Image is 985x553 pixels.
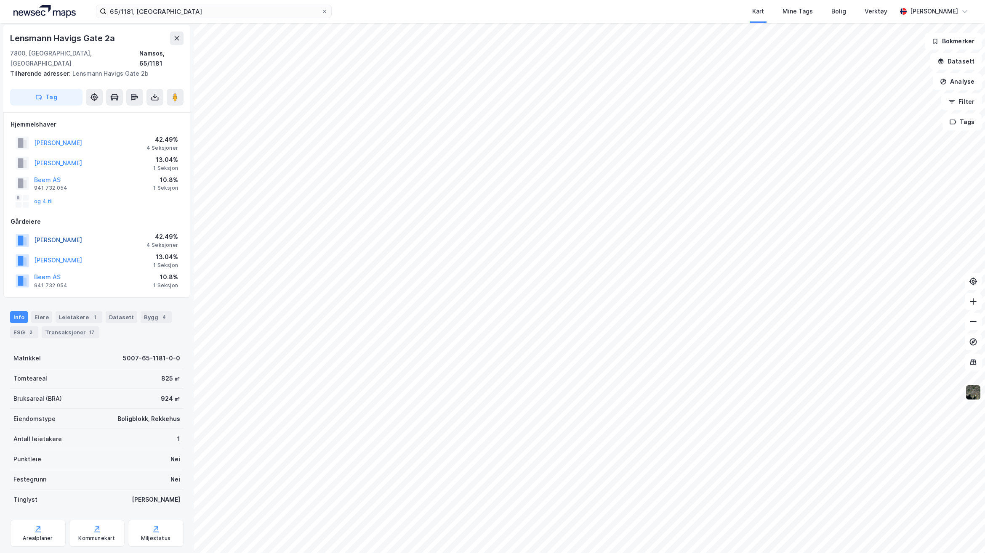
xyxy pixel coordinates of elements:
div: 10.8% [153,175,178,185]
div: Hjemmelshaver [11,119,183,130]
div: Tinglyst [13,495,37,505]
div: Boligblokk, Rekkehus [117,414,180,424]
div: Miljøstatus [141,535,170,542]
div: Bruksareal (BRA) [13,394,62,404]
div: Arealplaner [23,535,53,542]
div: 7800, [GEOGRAPHIC_DATA], [GEOGRAPHIC_DATA] [10,48,139,69]
div: 924 ㎡ [161,394,180,404]
input: Søk på adresse, matrikkel, gårdeiere, leietakere eller personer [106,5,321,18]
div: Punktleie [13,454,41,464]
div: 825 ㎡ [161,373,180,384]
div: Matrikkel [13,353,41,363]
div: Kommunekart [78,535,115,542]
div: 1 Seksjon [153,185,178,191]
div: Datasett [106,311,137,323]
div: 4 Seksjoner [146,145,178,151]
div: 10.8% [153,272,178,282]
button: Tag [10,89,83,106]
div: ESG [10,326,38,338]
div: Bolig [831,6,846,16]
div: 13.04% [153,155,178,165]
div: Leietakere [56,311,102,323]
div: Bygg [141,311,172,323]
div: Nei [170,474,180,484]
div: 42.49% [146,135,178,145]
div: 5007-65-1181-0-0 [123,353,180,363]
button: Datasett [930,53,982,70]
button: Analyse [933,73,982,90]
div: Eiere [31,311,52,323]
div: Gårdeiere [11,217,183,227]
img: logo.a4113a55bc3d86da70a041830d287a7e.svg [13,5,76,18]
div: Antall leietakere [13,434,62,444]
button: Filter [941,93,982,110]
div: 1 [91,313,99,321]
div: Tomteareal [13,373,47,384]
div: Transaksjoner [42,326,99,338]
div: 2 [27,328,35,336]
span: Tilhørende adresser: [10,70,72,77]
div: 13.04% [153,252,178,262]
div: 17 [88,328,96,336]
div: [PERSON_NAME] [910,6,958,16]
div: 4 [160,313,168,321]
div: Festegrunn [13,474,46,484]
div: Nei [170,454,180,464]
div: Lensmann Havigs Gate 2b [10,69,177,79]
div: Kontrollprogram for chat [943,513,985,553]
div: Mine Tags [783,6,813,16]
div: Kart [752,6,764,16]
div: 941 732 054 [34,282,67,289]
div: Eiendomstype [13,414,56,424]
button: Tags [942,114,982,130]
button: Bokmerker [925,33,982,50]
div: 1 [177,434,180,444]
div: 1 Seksjon [153,165,178,172]
div: 4 Seksjoner [146,242,178,249]
div: Lensmann Havigs Gate 2a [10,32,116,45]
div: 1 Seksjon [153,262,178,269]
div: Namsos, 65/1181 [139,48,184,69]
iframe: Chat Widget [943,513,985,553]
div: 1 Seksjon [153,282,178,289]
div: Verktøy [865,6,887,16]
div: Info [10,311,28,323]
div: 42.49% [146,232,178,242]
div: [PERSON_NAME] [132,495,180,505]
img: 9k= [965,384,981,400]
div: 941 732 054 [34,185,67,191]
